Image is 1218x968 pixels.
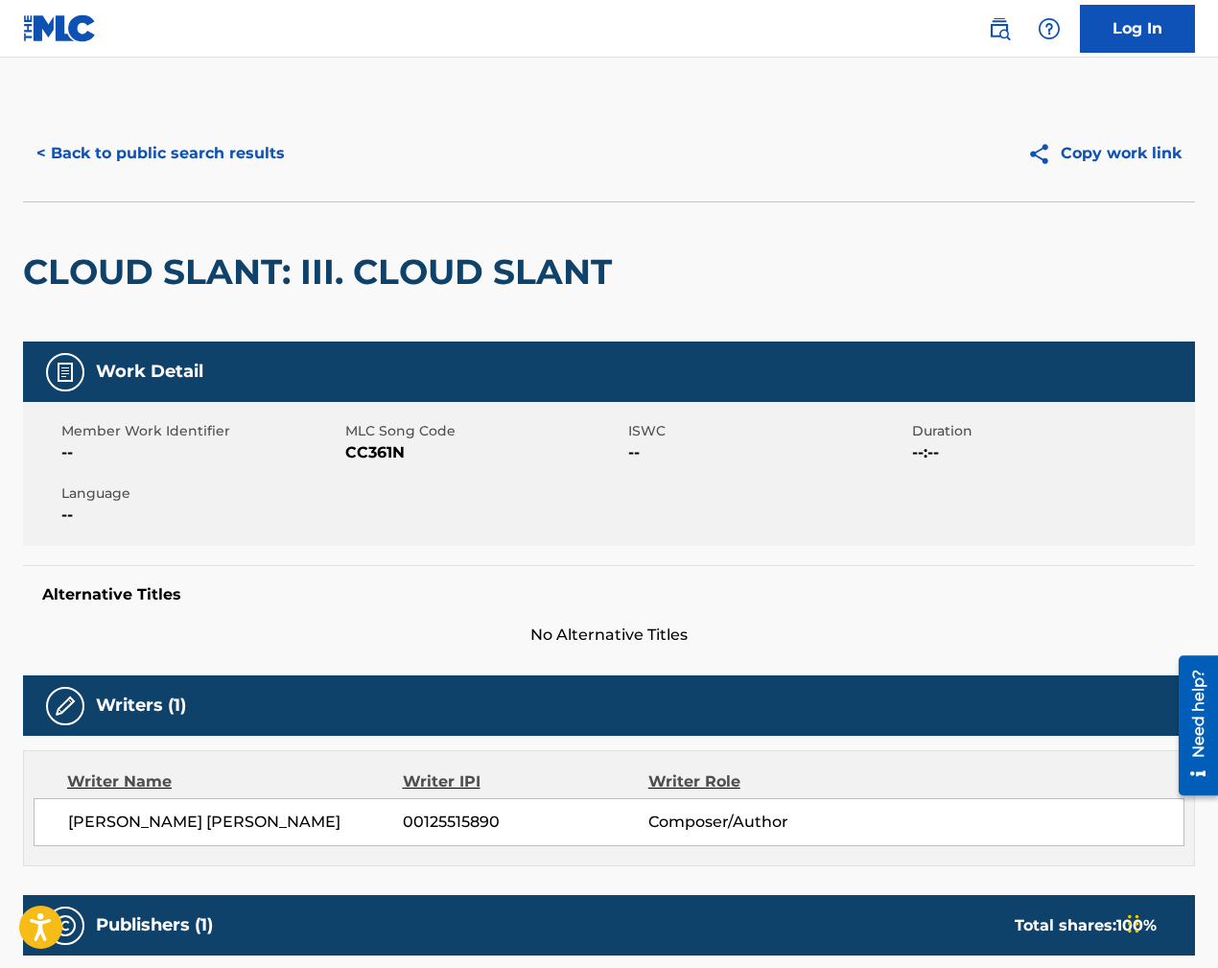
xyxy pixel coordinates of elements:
div: Drag [1128,895,1139,953]
h2: CLOUD SLANT: III. CLOUD SLANT [23,250,621,294]
span: MLC Song Code [345,421,624,441]
span: Duration [912,421,1191,441]
span: -- [628,441,907,464]
span: No Alternative Titles [23,624,1195,647]
span: --:-- [912,441,1191,464]
span: Composer/Author [648,811,872,834]
img: search [988,17,1011,40]
img: Writers [54,695,77,718]
span: -- [61,504,340,527]
h5: Work Detail [96,361,203,383]
span: CC361N [345,441,624,464]
img: help [1038,17,1061,40]
div: Total shares: [1015,914,1157,937]
div: Writer Name [67,770,403,793]
span: Member Work Identifier [61,421,340,441]
iframe: Chat Widget [1122,876,1218,968]
a: Public Search [980,10,1019,48]
h5: Alternative Titles [42,585,1176,604]
img: Copy work link [1027,142,1061,166]
img: Work Detail [54,361,77,384]
button: Copy work link [1014,130,1195,177]
button: < Back to public search results [23,130,298,177]
span: -- [61,441,340,464]
span: 00125515890 [403,811,648,834]
h5: Writers (1) [96,695,186,717]
img: Publishers [54,914,77,937]
span: 100 % [1116,916,1157,934]
div: Writer Role [648,770,872,793]
span: Language [61,484,340,504]
h5: Publishers (1) [96,914,213,936]
iframe: Resource Center [1164,647,1218,806]
div: Writer IPI [403,770,648,793]
img: MLC Logo [23,14,97,42]
span: [PERSON_NAME] [PERSON_NAME] [68,811,403,834]
span: ISWC [628,421,907,441]
a: Log In [1080,5,1195,53]
div: Help [1030,10,1068,48]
